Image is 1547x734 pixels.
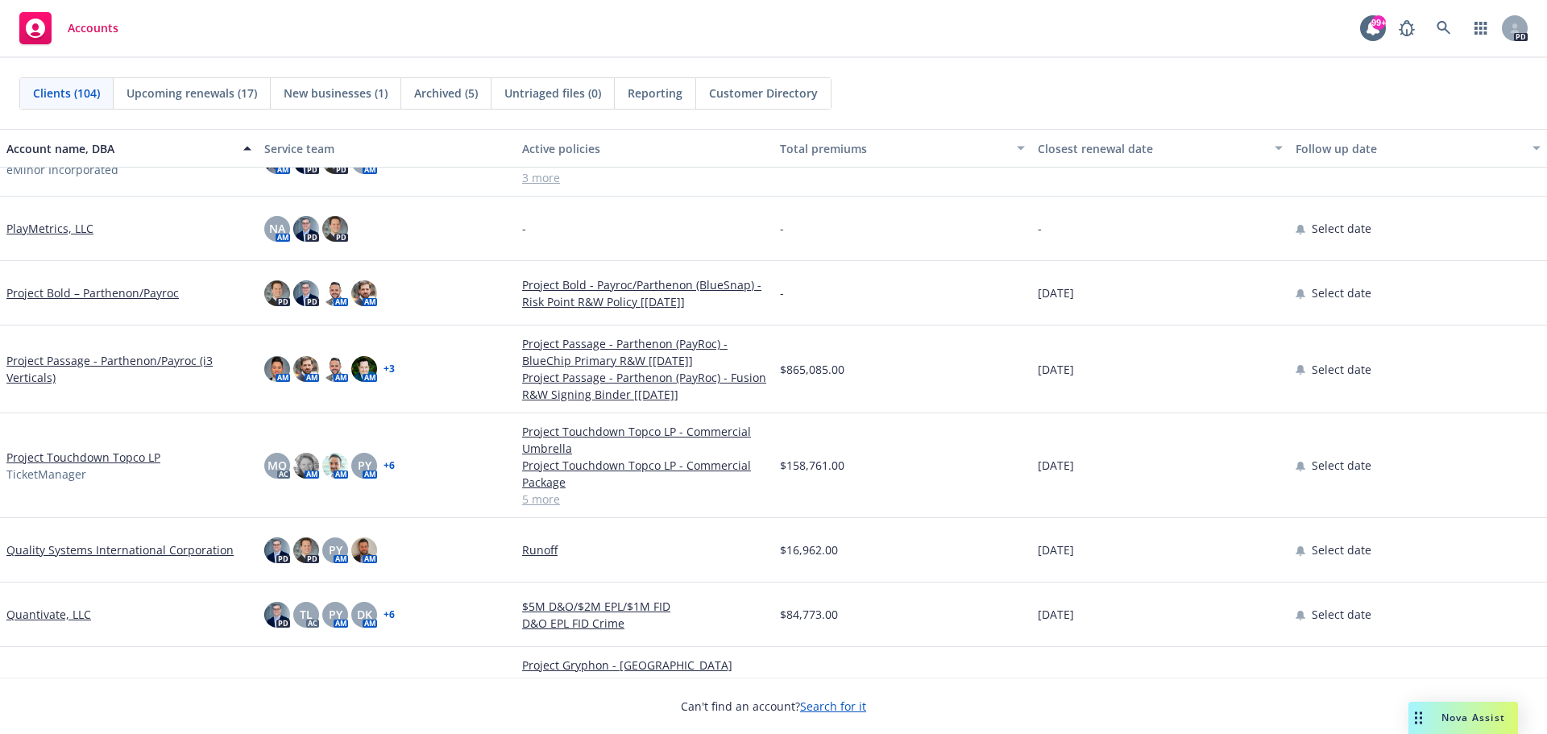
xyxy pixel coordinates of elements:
span: $865,085.00 [780,361,844,378]
span: Nova Assist [1441,711,1505,724]
span: $16,962.00 [780,541,838,558]
span: [DATE] [1038,284,1074,301]
a: PlayMetrics, LLC [6,220,93,237]
span: New businesses (1) [284,85,388,102]
div: Drag to move [1408,702,1429,734]
a: D&O EPL FID Crime [522,615,767,632]
a: $5M D&O/$2M EPL/$1M FID [522,598,767,615]
span: eMinor Incorporated [6,161,118,178]
span: [DATE] [1038,541,1074,558]
span: [DATE] [1038,361,1074,378]
span: [DATE] [1038,457,1074,474]
img: photo [293,453,319,479]
span: PY [329,606,342,623]
div: 99+ [1371,15,1386,30]
div: Active policies [522,140,767,157]
span: Select date [1312,220,1371,237]
span: Clients (104) [33,85,100,102]
div: Account name, DBA [6,140,234,157]
img: photo [293,537,319,563]
img: photo [293,216,319,242]
img: photo [293,280,319,306]
span: - [1038,220,1042,237]
img: photo [322,216,348,242]
button: Active policies [516,129,773,168]
span: Archived (5) [414,85,478,102]
span: TL [300,606,313,623]
a: Project Passage - Parthenon (PayRoc) - Fusion R&W Signing Binder [[DATE]] [522,369,767,403]
img: photo [264,537,290,563]
span: Reporting [628,85,682,102]
span: - [780,220,784,237]
a: Search [1428,12,1460,44]
a: Project Touchdown Topco LP [6,449,160,466]
span: Select date [1312,606,1371,623]
a: Quantivate, LLC [6,606,91,623]
a: + 6 [384,610,395,620]
span: Select date [1312,541,1371,558]
span: - [780,284,784,301]
a: Accounts [13,6,125,51]
span: PY [329,541,342,558]
img: photo [264,602,290,628]
img: photo [322,453,348,479]
img: photo [322,280,348,306]
span: Select date [1312,361,1371,378]
img: photo [264,356,290,382]
div: Follow up date [1296,140,1523,157]
a: Project Bold – Parthenon/Payroc [6,284,179,301]
span: Select date [1312,284,1371,301]
span: Untriaged files (0) [504,85,601,102]
img: photo [293,356,319,382]
a: + 6 [384,461,395,471]
img: photo [351,356,377,382]
button: Nova Assist [1408,702,1518,734]
button: Service team [258,129,516,168]
a: Project Passage - Parthenon (PayRoc) - BlueChip Primary R&W [[DATE]] [522,335,767,369]
span: - [522,220,526,237]
a: Switch app [1465,12,1497,44]
div: Service team [264,140,509,157]
a: 5 more [522,491,767,508]
span: Accounts [68,22,118,35]
img: photo [264,280,290,306]
span: Customer Directory [709,85,818,102]
a: Project Touchdown Topco LP - Commercial Package [522,457,767,491]
span: [DATE] [1038,606,1074,623]
a: Project Bold - Payroc/Parthenon (BlueSnap) - Risk Point R&W Policy [[DATE]] [522,276,767,310]
a: + 3 [384,364,395,374]
a: Quality Systems International Corporation [6,541,234,558]
img: photo [351,280,377,306]
span: PY [358,457,371,474]
span: MQ [268,457,287,474]
span: DK [357,606,372,623]
a: Report a Bug [1391,12,1423,44]
button: Closest renewal date [1031,129,1289,168]
span: TicketManager [6,466,86,483]
img: photo [351,537,377,563]
a: Project Touchdown Topco LP - Commercial Umbrella [522,423,767,457]
span: Can't find an account? [681,698,866,715]
a: Project Gryphon - [GEOGRAPHIC_DATA] (Altera) - Liberty 6XS R&W [[DATE]] [522,657,767,690]
a: Search for it [800,699,866,714]
div: Total premiums [780,140,1007,157]
span: Select date [1312,457,1371,474]
span: Upcoming renewals (17) [126,85,257,102]
a: Runoff [522,541,767,558]
div: Closest renewal date [1038,140,1265,157]
a: 3 more [522,169,767,186]
button: Follow up date [1289,129,1547,168]
button: Total premiums [773,129,1031,168]
a: Project Passage - Parthenon/Payroc (i3 Verticals) [6,352,251,386]
span: $158,761.00 [780,457,844,474]
span: NA [269,220,285,237]
span: $84,773.00 [780,606,838,623]
img: photo [322,356,348,382]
